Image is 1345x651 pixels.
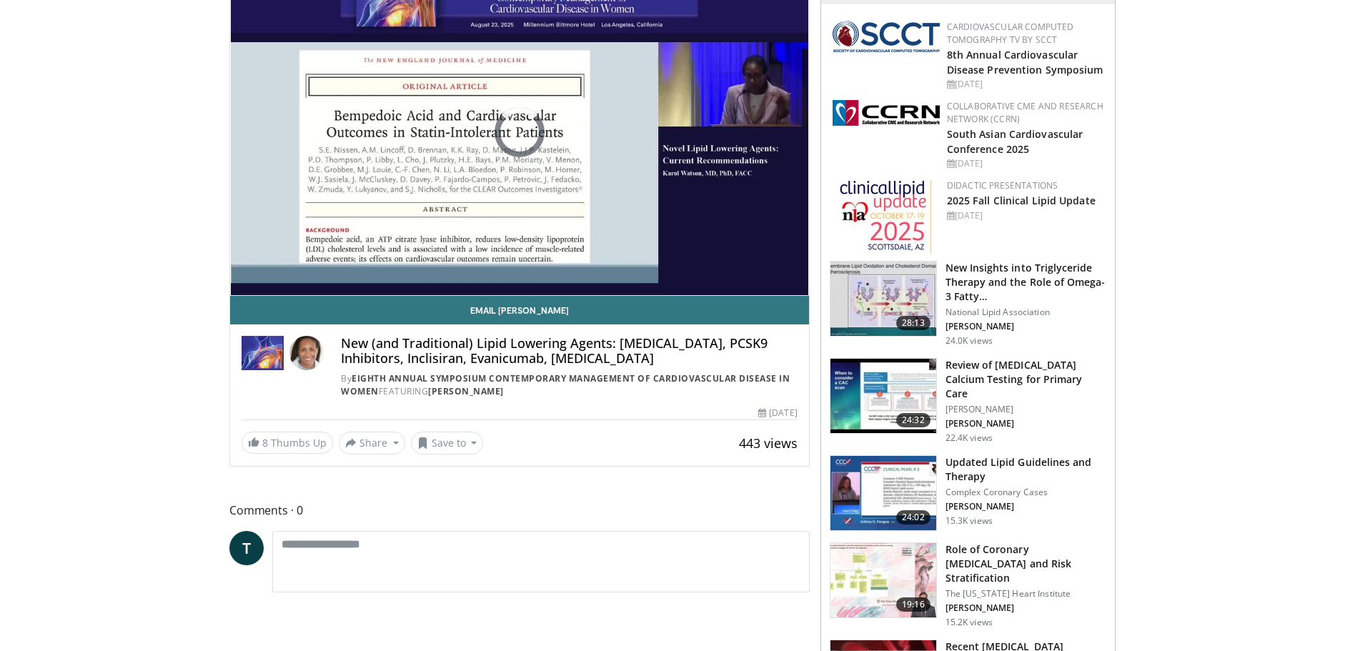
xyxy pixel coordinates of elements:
span: 8 [262,436,268,449]
div: By FEATURING [341,372,797,398]
a: T [229,531,264,565]
a: Email [PERSON_NAME] [230,296,809,324]
p: The [US_STATE] Heart Institute [946,588,1106,600]
span: Comments 0 [229,501,810,520]
p: Complex Coronary Cases [946,487,1106,498]
div: [DATE] [758,407,797,419]
button: Save to [411,432,484,454]
h3: Review of [MEDICAL_DATA] Calcium Testing for Primary Care [946,358,1106,401]
a: 24:32 Review of [MEDICAL_DATA] Calcium Testing for Primary Care [PERSON_NAME] [PERSON_NAME] 22.4K... [830,358,1106,444]
a: 2025 Fall Clinical Lipid Update [947,194,1096,207]
div: [DATE] [947,157,1103,170]
a: Collaborative CME and Research Network (CCRN) [947,100,1103,125]
span: 19:16 [896,597,930,612]
p: 15.2K views [946,617,993,628]
a: 24:02 Updated Lipid Guidelines and Therapy Complex Coronary Cases [PERSON_NAME] 15.3K views [830,455,1106,531]
h3: Updated Lipid Guidelines and Therapy [946,455,1106,484]
span: 443 views [739,434,798,452]
a: Eighth Annual Symposium Contemporary Management of Cardiovascular Disease in Women [341,372,790,397]
p: 24.0K views [946,335,993,347]
a: 28:13 New Insights into Triglyceride Therapy and the Role of Omega-3 Fatty… National Lipid Associ... [830,261,1106,347]
img: Eighth Annual Symposium Contemporary Management of Cardiovascular Disease in Women [242,336,284,370]
img: 77f671eb-9394-4acc-bc78-a9f077f94e00.150x105_q85_crop-smart_upscale.jpg [830,456,936,530]
span: 24:02 [896,510,930,525]
h3: Role of Coronary [MEDICAL_DATA] and Risk Stratification [946,542,1106,585]
h3: New Insights into Triglyceride Therapy and the Role of Omega-3 Fatty… [946,261,1106,304]
p: [PERSON_NAME] [946,321,1106,332]
p: 22.4K views [946,432,993,444]
p: [PERSON_NAME] [946,501,1106,512]
a: 8th Annual Cardiovascular Disease Prevention Symposium [947,48,1103,76]
img: f4af32e0-a3f3-4dd9-8ed6-e543ca885e6d.150x105_q85_crop-smart_upscale.jpg [830,359,936,433]
img: 45ea033d-f728-4586-a1ce-38957b05c09e.150x105_q85_crop-smart_upscale.jpg [830,262,936,336]
p: [PERSON_NAME] [946,602,1106,614]
a: [PERSON_NAME] [428,385,504,397]
a: 8 Thumbs Up [242,432,333,454]
a: South Asian Cardiovascular Conference 2025 [947,127,1083,156]
span: 24:32 [896,413,930,427]
span: 28:13 [896,316,930,330]
div: [DATE] [947,209,1103,222]
h4: New (and Traditional) Lipid Lowering Agents: [MEDICAL_DATA], PCSK9 Inhibitors, Inclisiran, Evanic... [341,336,797,367]
a: 19:16 Role of Coronary [MEDICAL_DATA] and Risk Stratification The [US_STATE] Heart Institute [PER... [830,542,1106,628]
button: Share [339,432,405,454]
a: Cardiovascular Computed Tomography TV by SCCT [947,21,1074,46]
img: d65bce67-f81a-47c5-b47d-7b8806b59ca8.jpg.150x105_q85_autocrop_double_scale_upscale_version-0.2.jpg [840,179,932,254]
img: a04ee3ba-8487-4636-b0fb-5e8d268f3737.png.150x105_q85_autocrop_double_scale_upscale_version-0.2.png [833,100,940,126]
div: Didactic Presentations [947,179,1103,192]
img: Avatar [289,336,324,370]
p: [PERSON_NAME] [946,404,1106,415]
p: [PERSON_NAME] [946,418,1106,429]
img: 51a70120-4f25-49cc-93a4-67582377e75f.png.150x105_q85_autocrop_double_scale_upscale_version-0.2.png [833,21,940,52]
p: National Lipid Association [946,307,1106,318]
img: 1efa8c99-7b8a-4ab5-a569-1c219ae7bd2c.150x105_q85_crop-smart_upscale.jpg [830,543,936,617]
div: [DATE] [947,78,1103,91]
p: 15.3K views [946,515,993,527]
